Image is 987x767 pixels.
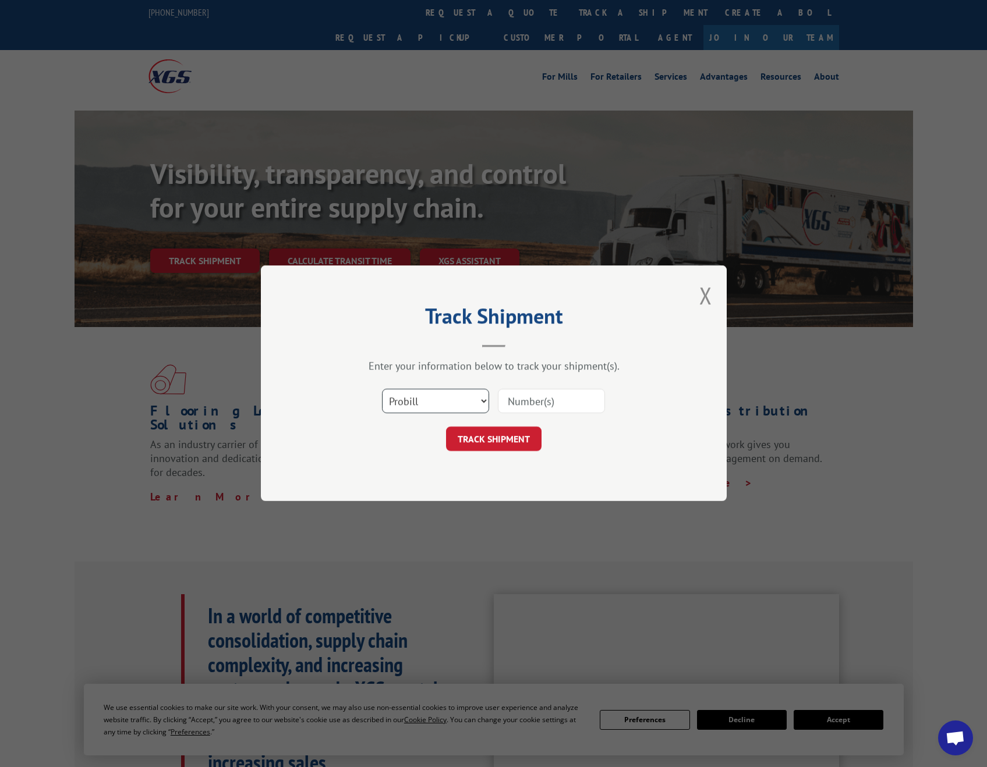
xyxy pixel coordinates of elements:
[319,308,668,330] h2: Track Shipment
[319,360,668,373] div: Enter your information below to track your shipment(s).
[699,280,712,311] button: Close modal
[446,427,542,452] button: TRACK SHIPMENT
[938,720,973,755] div: Open chat
[498,389,605,414] input: Number(s)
